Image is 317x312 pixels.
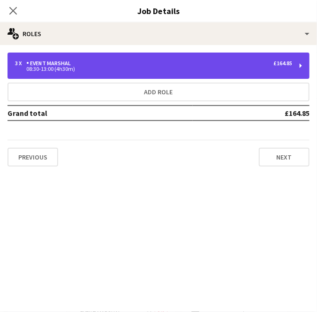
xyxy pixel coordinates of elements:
[8,83,309,101] button: Add role
[26,60,75,67] div: Event Marshal
[15,60,26,67] div: 3 x
[193,106,309,121] td: £164.85
[273,60,292,67] div: £164.85
[8,106,193,121] td: Grand total
[8,148,58,167] button: Previous
[15,67,292,71] div: 08:30-13:00 (4h30m)
[259,148,309,167] button: Next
